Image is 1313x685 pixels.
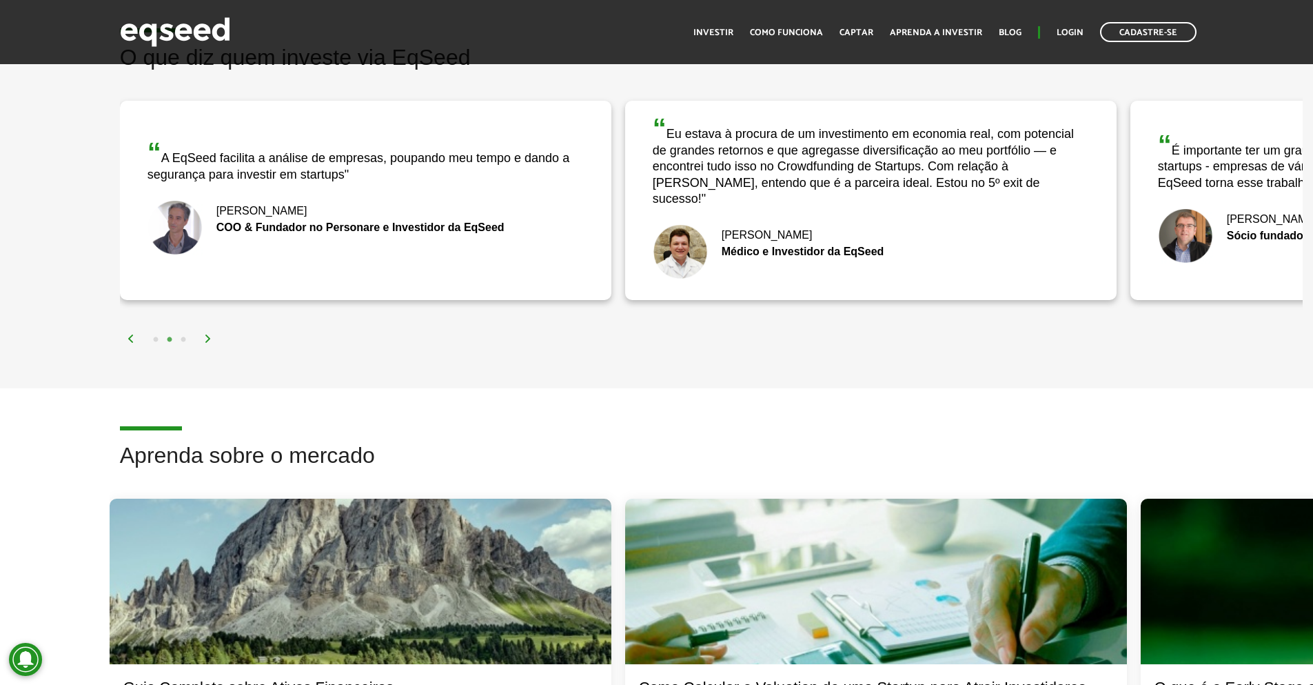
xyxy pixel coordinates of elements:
[149,333,163,347] button: 1 of 2
[653,115,1089,207] div: Eu estava à procura de um investimento em economia real, com potencial de grandes retornos e que ...
[693,28,733,37] a: Investir
[999,28,1021,37] a: Blog
[839,28,873,37] a: Captar
[653,246,1089,257] div: Médico e Investidor da EqSeed
[1100,22,1197,42] a: Cadastre-se
[653,113,666,143] span: “
[1057,28,1083,37] a: Login
[163,333,176,347] button: 2 of 2
[204,335,212,343] img: arrow%20right.svg
[750,28,823,37] a: Como funciona
[890,28,982,37] a: Aprenda a investir
[127,335,135,343] img: arrow%20left.svg
[176,333,190,347] button: 3 of 2
[120,444,1303,488] h2: Aprenda sobre o mercado
[147,137,161,168] span: “
[1158,208,1213,264] img: Nick Johnston
[147,222,584,233] div: COO & Fundador no Personare e Investidor da EqSeed
[120,14,230,50] img: EqSeed
[147,200,203,255] img: Bruno Rodrigues
[1158,130,1172,160] span: “
[147,206,584,217] div: [PERSON_NAME]
[653,224,708,279] img: Fernando De Marco
[653,230,1089,241] div: [PERSON_NAME]
[120,46,1303,90] h2: O que diz quem investe via EqSeed
[147,139,584,183] div: A EqSeed facilita a análise de empresas, poupando meu tempo e dando a segurança para investir em ...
